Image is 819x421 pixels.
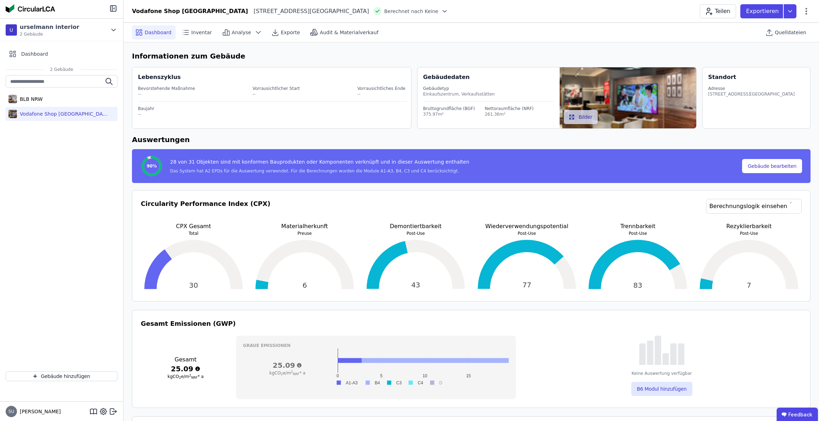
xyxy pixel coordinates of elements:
sub: NRF [293,372,299,376]
div: Einkaufszentrum, Verkaufsstätten [423,91,554,97]
h3: Gesamt [141,355,230,364]
p: Trennbarkeit [585,222,691,231]
div: -- [138,91,195,97]
sup: 2 [291,370,293,374]
span: Analyse [232,29,251,36]
span: Inventar [191,29,212,36]
div: U [6,24,17,36]
p: Post-Use [474,231,580,236]
span: Quelldateien [775,29,806,36]
p: Exportieren [746,7,780,16]
sub: 2 [281,372,283,376]
div: urselmann interior [20,23,79,31]
span: Exporte [281,29,300,36]
div: Baujahr [138,106,407,111]
span: kgCO e/m * a [269,371,305,376]
button: Teilen [700,4,736,18]
div: [STREET_ADDRESS][GEOGRAPHIC_DATA] [708,91,795,97]
span: 2 Gebäude [20,31,79,37]
span: Audit & Materialverkauf [320,29,378,36]
a: Berechnungslogik einsehen [706,199,802,214]
sub: 2 [179,376,181,379]
button: B6 Modul hinzufügen [631,382,692,396]
h3: Gesamt Emissionen (GWP) [141,319,802,329]
p: Post-Use [585,231,691,236]
h6: Auswertungen [132,134,811,145]
div: Bruttogrundfläche (BGF) [423,106,475,111]
span: Dashboard [21,50,48,57]
div: Keine Auswertung verfügbar [632,371,692,376]
h3: 25.09 [243,360,332,370]
span: Berechnet nach Keine [384,8,438,15]
h6: Informationen zum Gebäude [132,51,811,61]
div: Gebäudetyp [423,86,554,91]
div: Bevorstehende Maßnahme [138,86,195,91]
p: Post-Use [363,231,469,236]
h3: Graue Emissionen [243,343,509,348]
div: Standort [708,73,736,81]
div: Nettoraumfläche (NRF) [485,106,534,111]
p: Rezyklierbarkeit [696,222,802,231]
div: -- [253,91,300,97]
p: Post-Use [696,231,802,236]
p: Wiederverwendungspotential [474,222,580,231]
div: 375.97m² [423,111,475,117]
span: [PERSON_NAME] [17,408,61,415]
span: 2 Gebäude [43,67,80,72]
div: 28 von 31 Objekten sind mit konformen Bauprodukten oder Komponenten verknüpft und in dieser Auswe... [170,158,469,168]
span: Dashboard [145,29,171,36]
p: Demontiertbarkeit [363,222,469,231]
div: Gebäudedaten [423,73,560,81]
button: Gebäude hinzufügen [6,371,118,381]
div: -- [138,111,407,117]
span: 90% [147,163,157,169]
div: BLB NRW [17,96,43,103]
div: Vorrausichtlicher Start [253,86,300,91]
h3: 25.09 [141,364,230,374]
div: Vodafone Shop [GEOGRAPHIC_DATA] [17,110,109,117]
span: SU [8,409,14,414]
div: [STREET_ADDRESS][GEOGRAPHIC_DATA] [248,7,369,16]
sup: 2 [189,374,191,377]
sub: NRF [191,376,198,379]
img: Vodafone Shop Nürnberg [8,108,17,120]
div: Lebenszyklus [138,73,181,81]
img: BLB NRW [8,93,17,105]
img: empty-state [639,336,685,365]
p: Total [141,231,246,236]
div: -- [357,91,405,97]
div: Adresse [708,86,795,91]
p: Materialherkunft [252,222,357,231]
p: Preuse [252,231,357,236]
span: kgCO e/m * a [168,374,204,379]
div: Das System hat A2 EPDs für die Auswertung verwendet. Für die Berechnungen wurden die Module A1-A3... [170,168,469,174]
h3: Circularity Performance Index (CPX) [141,199,270,222]
button: Bilder [564,110,598,124]
div: 261.36m² [485,111,534,117]
p: CPX Gesamt [141,222,246,231]
div: Vodafone Shop [GEOGRAPHIC_DATA] [132,7,248,16]
div: Vorrausichtliches Ende [357,86,405,91]
button: Gebäude bearbeiten [742,159,802,173]
img: Concular [6,4,55,13]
